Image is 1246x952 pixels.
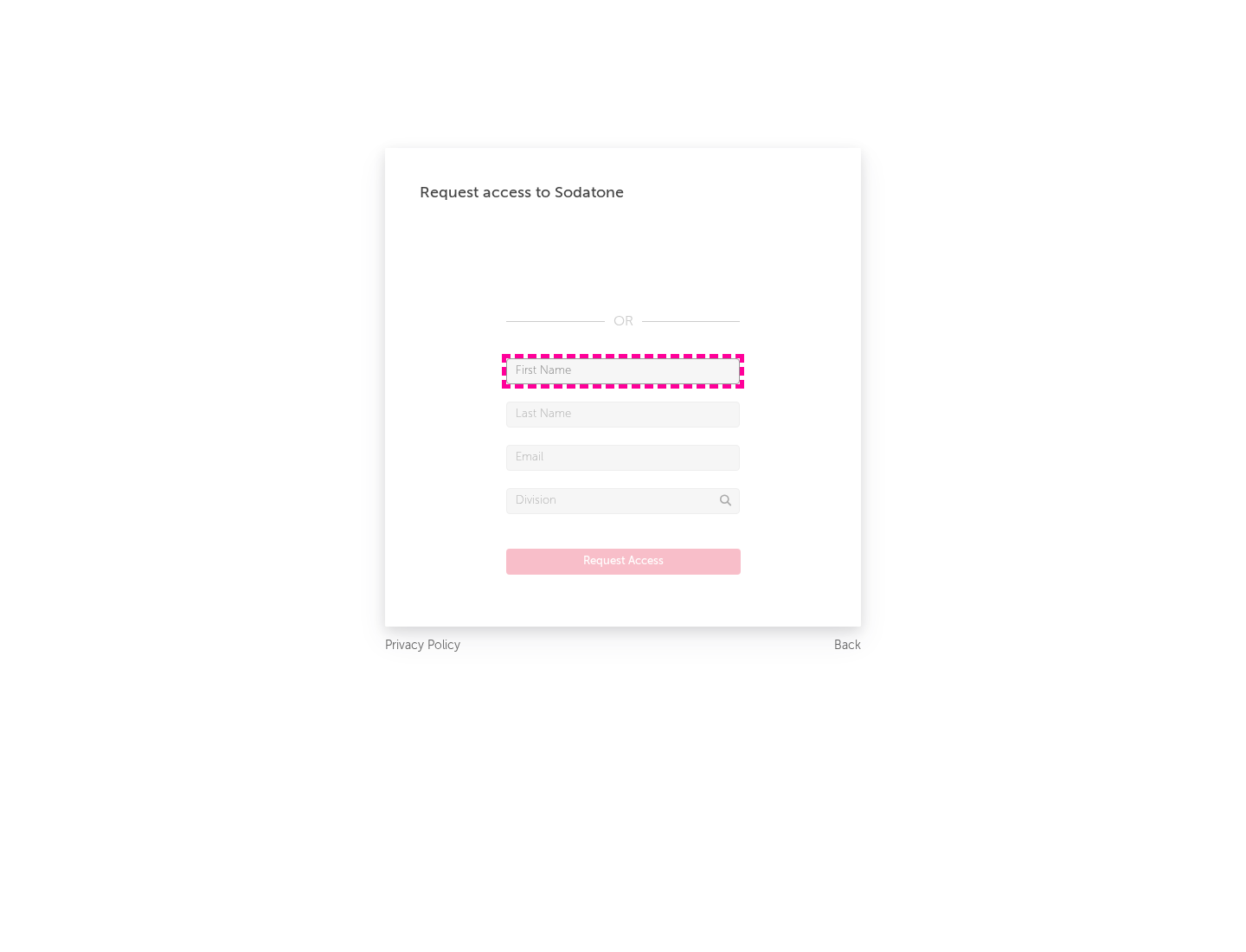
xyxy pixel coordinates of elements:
[506,488,740,514] input: Division
[506,402,740,428] input: Last Name
[506,312,740,332] div: OR
[506,549,741,575] button: Request Access
[420,183,826,203] div: Request access to Sodatone
[506,358,740,384] input: First Name
[834,635,861,657] a: Back
[385,635,460,657] a: Privacy Policy
[506,445,740,471] input: Email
